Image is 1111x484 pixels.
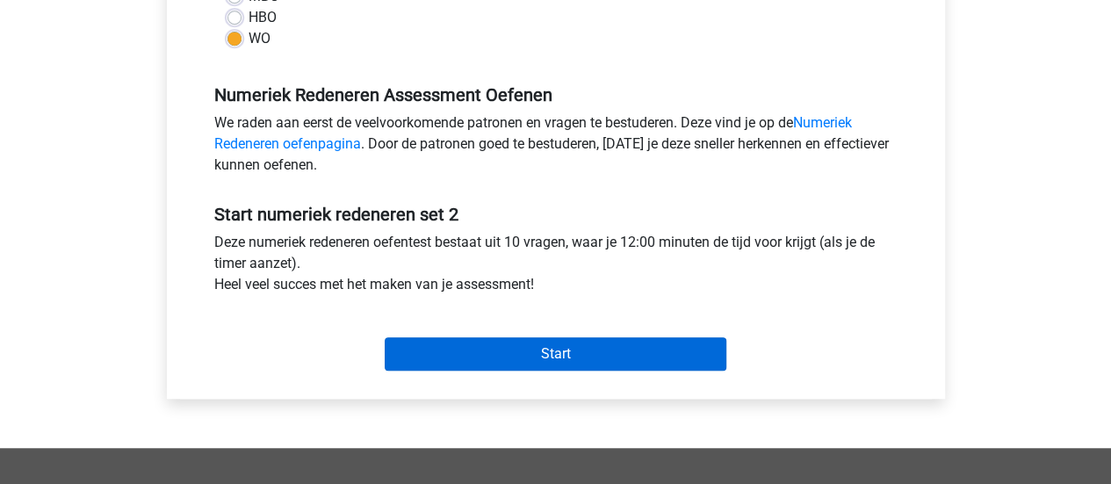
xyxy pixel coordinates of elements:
label: HBO [249,7,277,28]
h5: Start numeriek redeneren set 2 [214,204,898,225]
label: WO [249,28,271,49]
a: Numeriek Redeneren oefenpagina [214,114,852,152]
div: We raden aan eerst de veelvoorkomende patronen en vragen te bestuderen. Deze vind je op de . Door... [201,112,911,183]
h5: Numeriek Redeneren Assessment Oefenen [214,84,898,105]
div: Deze numeriek redeneren oefentest bestaat uit 10 vragen, waar je 12:00 minuten de tijd voor krijg... [201,232,911,302]
input: Start [385,337,726,371]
